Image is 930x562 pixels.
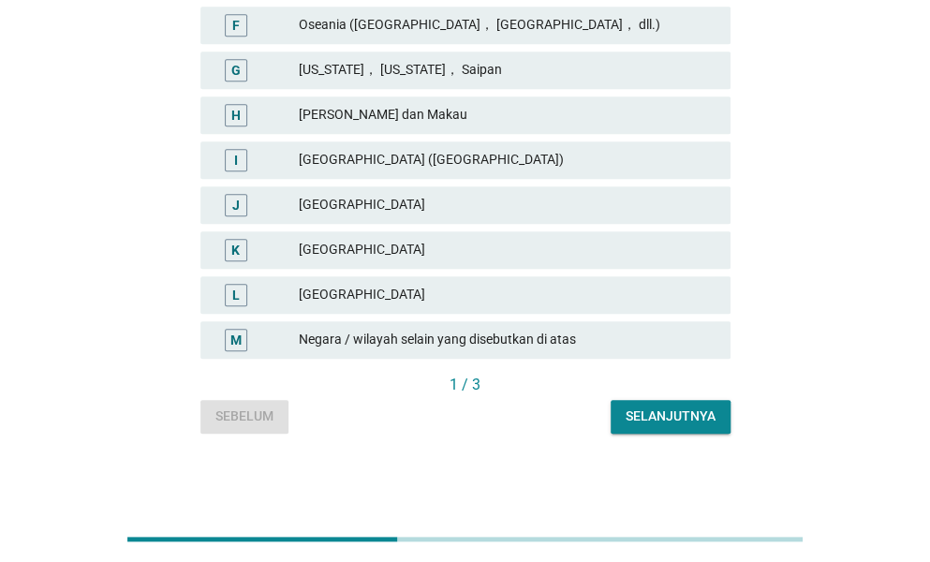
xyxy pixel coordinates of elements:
[299,194,716,216] div: [GEOGRAPHIC_DATA]
[299,14,716,37] div: Oseania ([GEOGRAPHIC_DATA]， [GEOGRAPHIC_DATA]， dll.)
[232,285,240,304] div: L
[626,407,716,426] div: Selanjutnya
[299,59,716,81] div: [US_STATE]， [US_STATE]， Saipan
[230,330,242,349] div: M
[299,239,716,261] div: [GEOGRAPHIC_DATA]
[232,195,240,214] div: J
[232,15,240,35] div: F
[299,149,716,171] div: [GEOGRAPHIC_DATA] ([GEOGRAPHIC_DATA])
[231,60,241,80] div: G
[231,240,240,259] div: K
[234,150,238,170] div: I
[231,105,241,125] div: H
[299,329,716,351] div: Negara / wilayah selain yang disebutkan di atas
[299,104,716,126] div: [PERSON_NAME] dan Makau
[299,284,716,306] div: [GEOGRAPHIC_DATA]
[611,400,731,434] button: Selanjutnya
[200,374,731,396] div: 1 / 3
